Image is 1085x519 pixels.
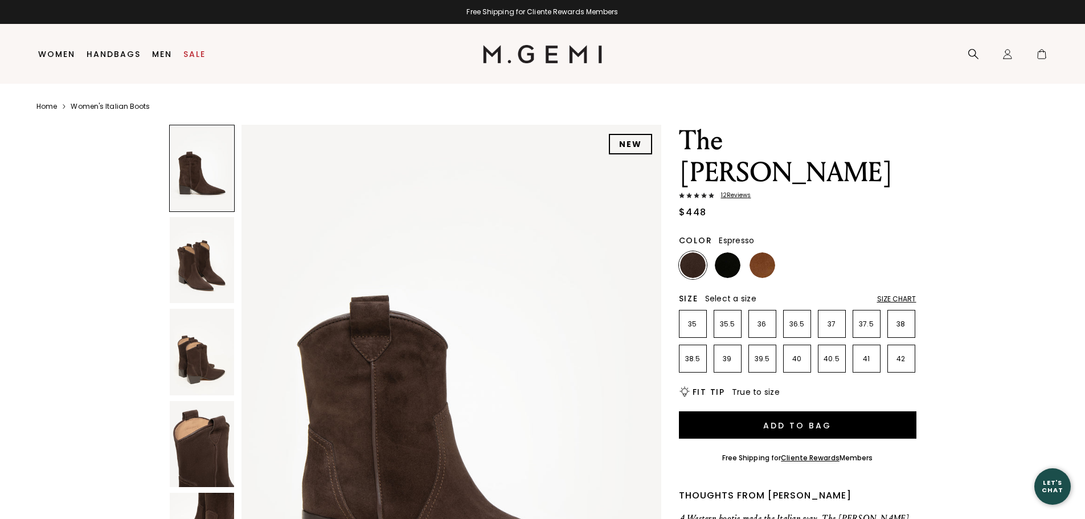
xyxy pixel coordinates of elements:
[183,50,206,59] a: Sale
[714,192,751,199] span: 12 Review s
[853,354,880,363] p: 41
[888,320,915,329] p: 38
[38,50,75,59] a: Women
[170,309,234,395] img: The Rita Basso
[679,354,706,363] p: 38.5
[609,134,652,154] div: NEW
[679,206,707,219] div: $448
[818,320,845,329] p: 37
[888,354,915,363] p: 42
[483,45,602,63] img: M.Gemi
[1034,479,1071,493] div: Let's Chat
[679,125,916,189] h1: The [PERSON_NAME]
[853,320,880,329] p: 37.5
[693,387,725,397] h2: Fit Tip
[784,320,810,329] p: 36.5
[877,295,916,304] div: Size Chart
[679,411,916,439] button: Add to Bag
[715,252,740,278] img: Black
[152,50,172,59] a: Men
[714,354,741,363] p: 39
[784,354,810,363] p: 40
[750,252,775,278] img: Saddle
[170,401,234,487] img: The Rita Basso
[714,320,741,329] p: 35.5
[732,386,780,398] span: True to size
[781,453,840,463] a: Cliente Rewards
[679,294,698,303] h2: Size
[87,50,141,59] a: Handbags
[679,320,706,329] p: 35
[722,453,873,463] div: Free Shipping for Members
[679,489,916,502] div: Thoughts from [PERSON_NAME]
[680,252,706,278] img: Espresso
[719,235,754,246] span: Espresso
[705,293,756,304] span: Select a size
[679,236,713,245] h2: Color
[36,102,57,111] a: Home
[170,217,234,303] img: The Rita Basso
[749,354,776,363] p: 39.5
[818,354,845,363] p: 40.5
[749,320,776,329] p: 36
[71,102,150,111] a: Women's Italian Boots
[679,192,916,201] a: 12Reviews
